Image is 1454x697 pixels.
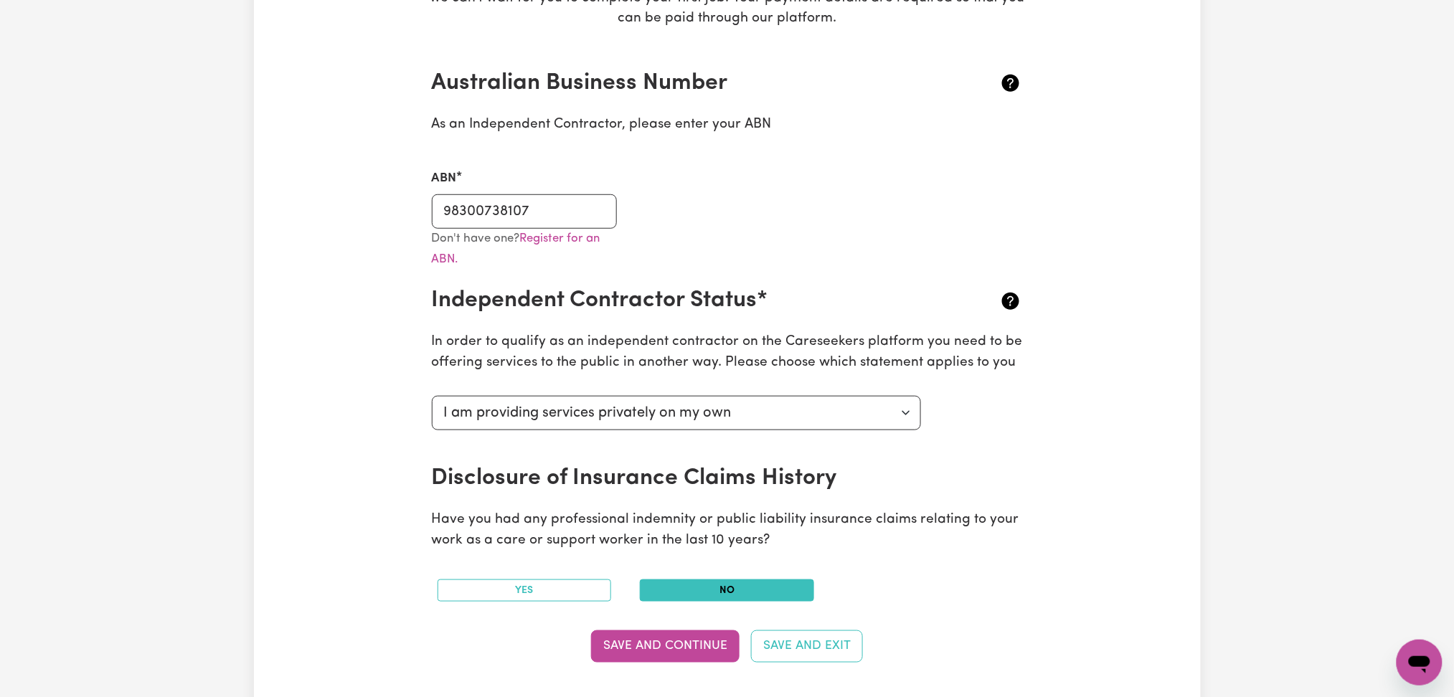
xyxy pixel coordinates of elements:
[432,332,1023,374] p: In order to qualify as an independent contractor on the Careseekers platform you need to be offer...
[432,465,925,492] h2: Disclosure of Insurance Claims History
[432,232,600,265] a: Register for an ABN.
[432,232,600,265] small: Don't have one?
[432,510,1023,551] p: Have you had any professional indemnity or public liability insurance claims relating to your wor...
[432,115,1023,136] p: As an Independent Contractor, please enter your ABN
[751,630,863,662] button: Save and Exit
[1397,640,1443,686] iframe: Button to launch messaging window
[432,194,618,229] input: e.g. 51 824 753 556
[432,287,925,314] h2: Independent Contractor Status*
[591,630,740,662] button: Save and Continue
[438,579,612,602] button: Yes
[640,579,814,602] button: No
[432,169,457,188] label: ABN
[432,70,925,97] h2: Australian Business Number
